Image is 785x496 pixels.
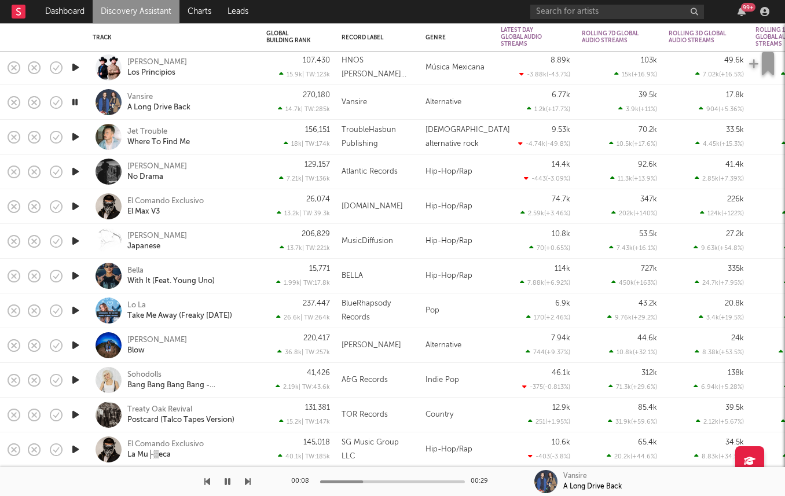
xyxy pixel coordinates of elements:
div: 744 ( +9.37 % ) [526,348,570,356]
div: Indie Pop [420,363,495,398]
div: BELLA [342,269,363,283]
div: 4.45k ( +15.3 % ) [695,140,744,148]
div: 12.9k [552,404,570,412]
div: 7.02k ( +16.5 % ) [695,71,744,78]
div: 9.53k [552,126,570,134]
a: Jet Trouble [127,127,167,137]
div: 53.5k [639,230,657,238]
div: 3.4k ( +19.5 % ) [699,314,744,321]
div: 41,426 [307,369,330,377]
div: 8.38k ( +53.5 % ) [695,348,744,356]
div: 92.6k [638,161,657,168]
div: [PERSON_NAME] [342,339,401,352]
div: Rolling 7D Global Audio Streams [582,30,640,44]
a: Take Me Away (Freaky [DATE]) [127,311,232,321]
div: Hip-Hop/Rap [420,432,495,467]
div: 202k ( +140 % ) [611,210,657,217]
div: La Mu├▒eca [127,450,171,460]
div: -403 ( -3.8 % ) [528,453,570,460]
div: Vansire [563,471,587,482]
div: 14.4k [552,161,570,168]
a: Sohodolls [127,370,162,380]
div: 220,417 [303,335,330,342]
div: 2.12k ( +5.67 % ) [696,418,744,425]
div: [DEMOGRAPHIC_DATA] alternative rock [420,120,495,155]
a: Bang Bang Bang Bang - Remastered 2021 [127,380,252,391]
div: 41.4k [725,161,744,168]
div: Pop [420,293,495,328]
div: Alternative [420,85,495,120]
div: 10.6k [552,439,570,446]
div: A Long Drive Back [127,102,190,113]
div: Blow [127,346,145,356]
div: TroubleHasbun Publishing [342,123,414,151]
div: A Long Drive Back [563,482,622,492]
div: 10.8k [552,230,570,238]
div: SG Music Group LLC [342,436,414,464]
div: 24k [731,335,744,342]
a: Where To Find Me [127,137,190,148]
div: 10.5k ( +17.6 % ) [609,140,657,148]
div: 7.21k | TW: 136k [266,175,330,182]
div: 20.8k [725,300,744,307]
div: [PERSON_NAME] [127,161,187,172]
div: 39.5k [725,404,744,412]
div: 270,180 [303,91,330,99]
div: BlueRhapsody Records [342,297,414,325]
div: 43.2k [639,300,657,307]
a: Los Principios [127,68,175,78]
div: 70.2k [639,126,657,134]
div: 129,157 [305,161,330,168]
div: [DOMAIN_NAME] [342,200,403,214]
div: 7.43k ( +16.1 % ) [609,244,657,252]
div: 31.9k ( +59.6 % ) [608,418,657,425]
input: Search for artists [530,5,704,19]
div: 8.83k ( +34.5 % ) [694,453,744,460]
div: 17.8k [726,91,744,99]
div: -375 ( -0.813 % ) [522,383,570,391]
a: [PERSON_NAME] [127,335,187,346]
div: Genre [425,34,483,41]
div: 71.3k ( +29.6 % ) [608,383,657,391]
div: 103k [641,57,657,64]
div: 237,447 [303,300,330,307]
div: 27.2k [726,230,744,238]
div: 15.9k | TW: 123k [266,71,330,78]
div: Record Label [342,34,397,41]
div: 6.94k ( +5.28 % ) [694,383,744,391]
a: With It (Feat. Young Uno) [127,276,215,286]
div: Hip-Hop/Rap [420,259,495,293]
div: 1.99k | TW: 17.8k [266,279,330,286]
div: 450k ( +163 % ) [611,279,657,286]
div: 49.6k [724,57,744,64]
div: 15k ( +16.9 % ) [614,71,657,78]
a: [PERSON_NAME] [127,57,187,68]
div: -4.74k ( -49.8 % ) [518,140,570,148]
div: 70 ( +0.65 % ) [529,244,570,252]
div: 00:08 [291,475,314,488]
div: 00:29 [471,475,494,488]
div: 9.63k ( +54.8 % ) [694,244,744,252]
a: Vansire [127,92,153,102]
div: Música Mexicana [420,50,495,85]
a: Lo La [127,300,146,311]
div: 3.9k ( +11 % ) [618,105,657,113]
a: El Comando Exclusivo [127,439,204,450]
div: 24.7k ( +7.95 % ) [695,279,744,286]
div: 131,381 [305,404,330,412]
div: El Comando Exclusivo [127,196,204,207]
div: 10.8k ( +32.1 % ) [609,348,657,356]
div: Postcard (Talco Tapes Version) [127,415,234,425]
div: El Max V3 [127,207,160,217]
div: Bella [127,266,144,276]
div: 727k [641,265,657,273]
a: [PERSON_NAME] [127,231,187,241]
div: 33.5k [726,126,744,134]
